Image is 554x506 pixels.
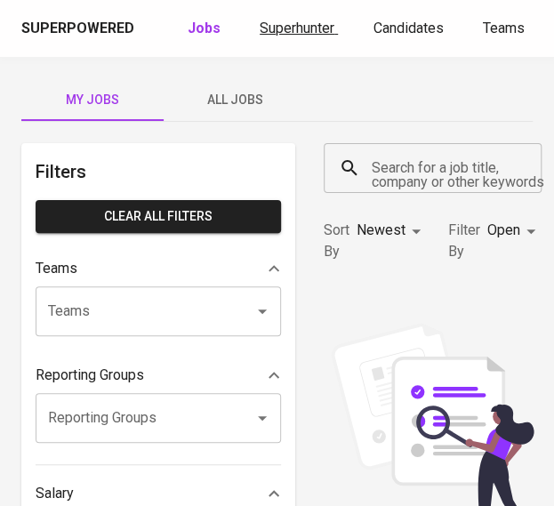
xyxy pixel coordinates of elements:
[250,299,275,324] button: Open
[36,357,281,393] div: Reporting Groups
[260,18,338,40] a: Superhunter
[32,89,153,111] span: My Jobs
[483,18,528,40] a: Teams
[36,365,144,386] p: Reporting Groups
[324,220,349,262] p: Sort By
[188,20,221,36] b: Jobs
[36,200,281,233] button: Clear All filters
[21,19,134,39] div: Superpowered
[50,205,267,228] span: Clear All filters
[188,18,224,40] a: Jobs
[357,214,427,247] div: Newest
[36,251,281,286] div: Teams
[357,220,405,241] p: Newest
[21,19,138,39] a: Superpowered
[487,221,520,238] span: Open
[260,20,334,36] span: Superhunter
[250,406,275,430] button: Open
[483,20,525,36] span: Teams
[448,220,480,262] p: Filter By
[174,89,295,111] span: All Jobs
[373,20,444,36] span: Candidates
[36,157,281,186] h6: Filters
[487,214,542,247] div: Open
[36,483,74,504] p: Salary
[36,258,77,279] p: Teams
[373,18,447,40] a: Candidates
